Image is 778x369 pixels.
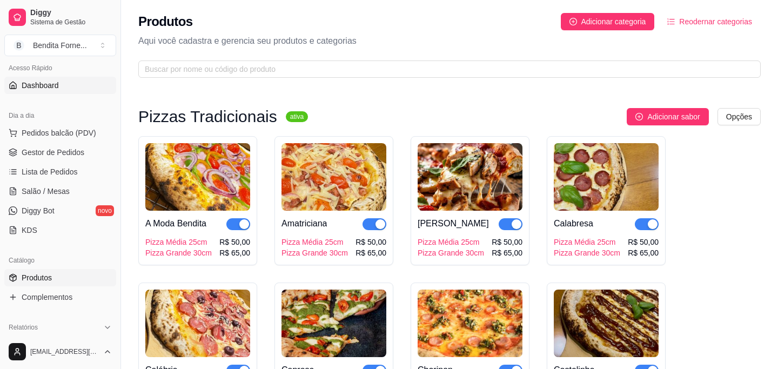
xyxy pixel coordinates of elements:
[4,222,116,239] a: KDS
[418,247,484,258] div: Pizza Grande 30cm
[281,290,386,357] img: product-image
[418,143,522,211] img: product-image
[22,225,37,236] span: KDS
[145,290,250,357] img: product-image
[4,35,116,56] button: Select a team
[4,59,116,77] div: Acesso Rápido
[145,63,746,75] input: Buscar por nome ou código do produto
[554,290,659,357] img: product-image
[281,247,348,258] div: Pizza Grande 30cm
[418,237,484,247] div: Pizza Média 25cm
[138,110,277,123] h3: Pizzas Tradicionais
[30,347,99,356] span: [EMAIL_ADDRESS][DOMAIN_NAME]
[4,269,116,286] a: Produtos
[30,8,112,18] span: Diggy
[679,16,752,28] span: Reodernar categorias
[659,13,761,30] button: Reodernar categorias
[281,217,327,230] div: Amatriciana
[4,163,116,180] a: Lista de Pedidos
[569,18,577,25] span: plus-circle
[22,186,70,197] span: Salão / Mesas
[33,40,87,51] div: Bendita Forne ...
[4,289,116,306] a: Complementos
[581,16,646,28] span: Adicionar categoria
[4,183,116,200] a: Salão / Mesas
[22,292,72,303] span: Complementos
[22,272,52,283] span: Produtos
[219,247,250,258] div: R$ 65,00
[281,143,386,211] img: product-image
[726,111,752,123] span: Opções
[4,339,116,365] button: [EMAIL_ADDRESS][DOMAIN_NAME]
[492,237,522,247] div: R$ 50,00
[717,108,761,125] button: Opções
[492,247,522,258] div: R$ 65,00
[4,4,116,30] a: DiggySistema de Gestão
[22,128,96,138] span: Pedidos balcão (PDV)
[9,323,38,332] span: Relatórios
[138,13,193,30] h2: Produtos
[4,202,116,219] a: Diggy Botnovo
[554,247,620,258] div: Pizza Grande 30cm
[4,252,116,269] div: Catálogo
[418,217,489,230] div: [PERSON_NAME]
[219,237,250,247] div: R$ 50,00
[22,166,78,177] span: Lista de Pedidos
[281,237,348,247] div: Pizza Média 25cm
[356,237,386,247] div: R$ 50,00
[554,217,593,230] div: Calabresa
[14,40,24,51] span: B
[628,247,659,258] div: R$ 65,00
[4,107,116,124] div: Dia a dia
[4,124,116,142] button: Pedidos balcão (PDV)
[138,35,761,48] p: Aqui você cadastra e gerencia seu produtos e categorias
[4,77,116,94] a: Dashboard
[647,111,700,123] span: Adicionar sabor
[286,111,308,122] sup: ativa
[145,237,212,247] div: Pizza Média 25cm
[554,143,659,211] img: product-image
[667,18,675,25] span: ordered-list
[145,143,250,211] img: product-image
[145,217,206,230] div: A Moda Bendita
[628,237,659,247] div: R$ 50,00
[30,18,112,26] span: Sistema de Gestão
[22,147,84,158] span: Gestor de Pedidos
[22,80,59,91] span: Dashboard
[22,205,55,216] span: Diggy Bot
[145,247,212,258] div: Pizza Grande 30cm
[635,113,643,120] span: plus-circle
[4,144,116,161] a: Gestor de Pedidos
[356,247,386,258] div: R$ 65,00
[627,108,708,125] button: Adicionar sabor
[561,13,655,30] button: Adicionar categoria
[418,290,522,357] img: product-image
[554,237,620,247] div: Pizza Média 25cm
